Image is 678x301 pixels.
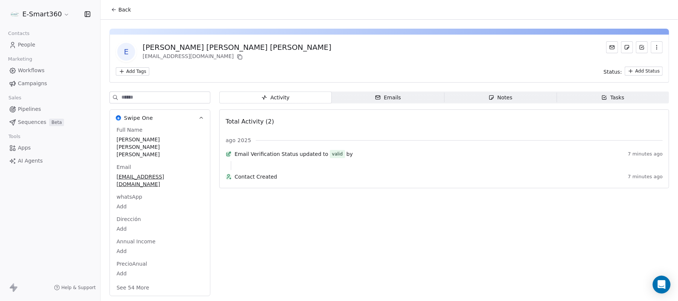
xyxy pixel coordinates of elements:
[115,238,157,245] span: Annual Income
[226,137,251,144] span: ago 2025
[118,6,131,13] span: Back
[9,8,71,20] button: E-Smart360
[18,80,47,87] span: Campaigns
[5,28,33,39] span: Contacts
[628,151,663,157] span: 7 minutes ago
[6,77,94,90] a: Campaigns
[6,39,94,51] a: People
[110,126,210,296] div: Swipe OneSwipe One
[117,270,203,277] span: Add
[115,126,144,134] span: Full Name
[115,193,144,201] span: whatsApp
[375,94,401,102] div: Emails
[115,163,133,171] span: Email
[488,94,512,102] div: Notes
[117,247,203,255] span: Add
[235,173,625,180] span: Contact Created
[117,203,203,210] span: Add
[18,41,35,49] span: People
[5,54,35,65] span: Marketing
[332,150,343,158] div: valid
[117,43,135,61] span: E
[115,215,142,223] span: Dirección
[54,285,96,291] a: Help & Support
[300,150,328,158] span: updated to
[116,115,121,121] img: Swipe One
[116,67,149,76] button: Add Tags
[22,9,62,19] span: E-Smart360
[117,173,203,188] span: [EMAIL_ADDRESS][DOMAIN_NAME]
[61,285,96,291] span: Help & Support
[5,131,23,142] span: Tools
[18,105,41,113] span: Pipelines
[117,225,203,233] span: Add
[628,174,663,180] span: 7 minutes ago
[18,67,45,74] span: Workflows
[18,144,31,152] span: Apps
[6,64,94,77] a: Workflows
[110,110,210,126] button: Swipe OneSwipe One
[6,103,94,115] a: Pipelines
[6,155,94,167] a: AI Agents
[49,119,64,126] span: Beta
[5,92,25,103] span: Sales
[347,150,353,158] span: by
[6,116,94,128] a: SequencesBeta
[226,118,274,125] span: Total Activity (2)
[653,276,671,294] div: Open Intercom Messenger
[10,10,19,19] img: -.png
[143,42,331,52] div: [PERSON_NAME] [PERSON_NAME] [PERSON_NAME]
[601,94,624,102] div: Tasks
[143,52,331,61] div: [EMAIL_ADDRESS][DOMAIN_NAME]
[235,150,298,158] span: Email Verification Status
[106,3,136,16] button: Back
[18,157,43,165] span: AI Agents
[18,118,46,126] span: Sequences
[625,67,663,76] button: Add Status
[604,68,622,76] span: Status:
[124,114,153,122] span: Swipe One
[6,142,94,154] a: Apps
[115,260,149,268] span: PrecioAnual
[112,281,154,294] button: See 54 More
[117,136,203,158] span: [PERSON_NAME] [PERSON_NAME] [PERSON_NAME]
